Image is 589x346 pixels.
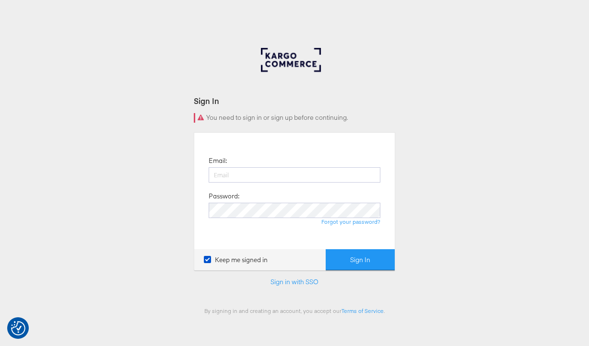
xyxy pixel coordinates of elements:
label: Email: [209,156,227,165]
div: You need to sign in or sign up before continuing. [194,113,395,123]
div: By signing in and creating an account, you accept our . [194,307,395,314]
label: Keep me signed in [204,255,268,265]
a: Terms of Service [342,307,384,314]
button: Sign In [326,249,395,271]
input: Email [209,167,380,183]
a: Forgot your password? [321,218,380,225]
a: Sign in with SSO [271,277,318,286]
label: Password: [209,192,239,201]
img: Revisit consent button [11,321,25,335]
div: Sign In [194,95,395,106]
button: Consent Preferences [11,321,25,335]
